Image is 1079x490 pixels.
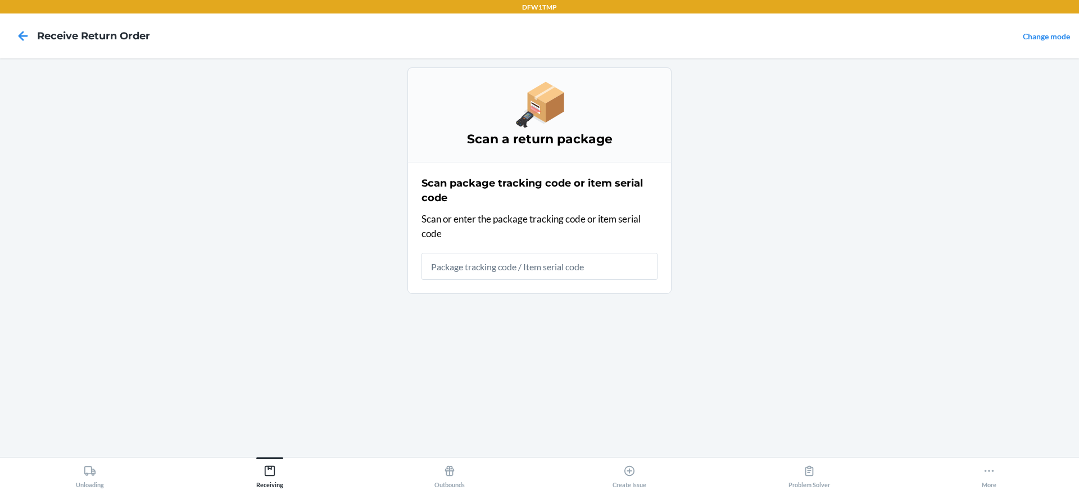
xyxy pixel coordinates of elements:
[421,253,658,280] input: Package tracking code / Item serial code
[421,130,658,148] h3: Scan a return package
[360,457,539,488] button: Outbounds
[899,457,1079,488] button: More
[788,460,830,488] div: Problem Solver
[256,460,283,488] div: Receiving
[522,2,557,12] p: DFW1TMP
[180,457,360,488] button: Receiving
[719,457,899,488] button: Problem Solver
[982,460,996,488] div: More
[76,460,104,488] div: Unloading
[37,29,150,43] h4: Receive Return Order
[539,457,719,488] button: Create Issue
[613,460,646,488] div: Create Issue
[421,212,658,241] p: Scan or enter the package tracking code or item serial code
[434,460,465,488] div: Outbounds
[421,176,658,205] h2: Scan package tracking code or item serial code
[1023,31,1070,41] a: Change mode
